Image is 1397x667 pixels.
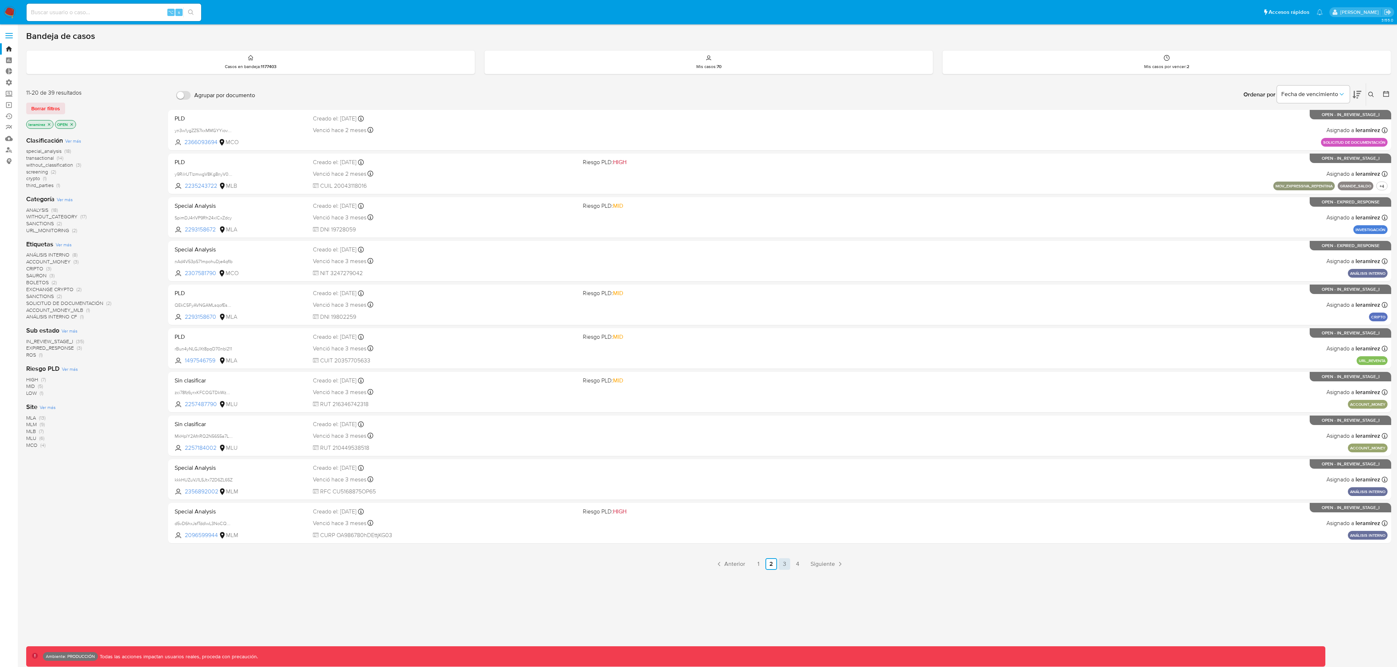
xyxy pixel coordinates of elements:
[178,9,180,16] span: s
[1317,9,1323,15] a: Notificaciones
[1340,9,1381,16] p: leandrojossue.ramirez@mercadolibre.com.co
[27,8,201,17] input: Buscar usuario o caso...
[1269,8,1309,16] span: Accesos rápidos
[98,653,258,660] p: Todas las acciones impactan usuarios reales, proceda con precaución.
[1384,8,1392,16] a: Salir
[183,7,198,17] button: search-icon
[168,9,174,16] span: ⌥
[46,655,95,658] p: Ambiente: PRODUCCIÓN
